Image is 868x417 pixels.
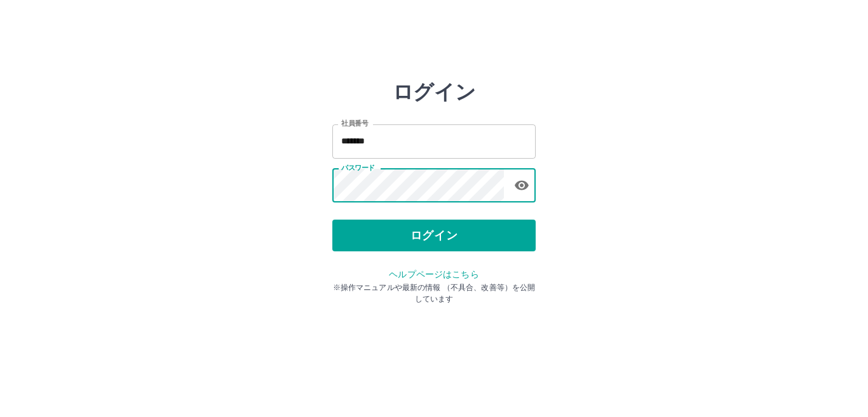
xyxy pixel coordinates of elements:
[389,269,478,279] a: ヘルプページはこちら
[332,220,536,251] button: ログイン
[341,119,368,128] label: 社員番号
[393,80,476,104] h2: ログイン
[332,282,536,305] p: ※操作マニュアルや最新の情報 （不具合、改善等）を公開しています
[341,163,375,173] label: パスワード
